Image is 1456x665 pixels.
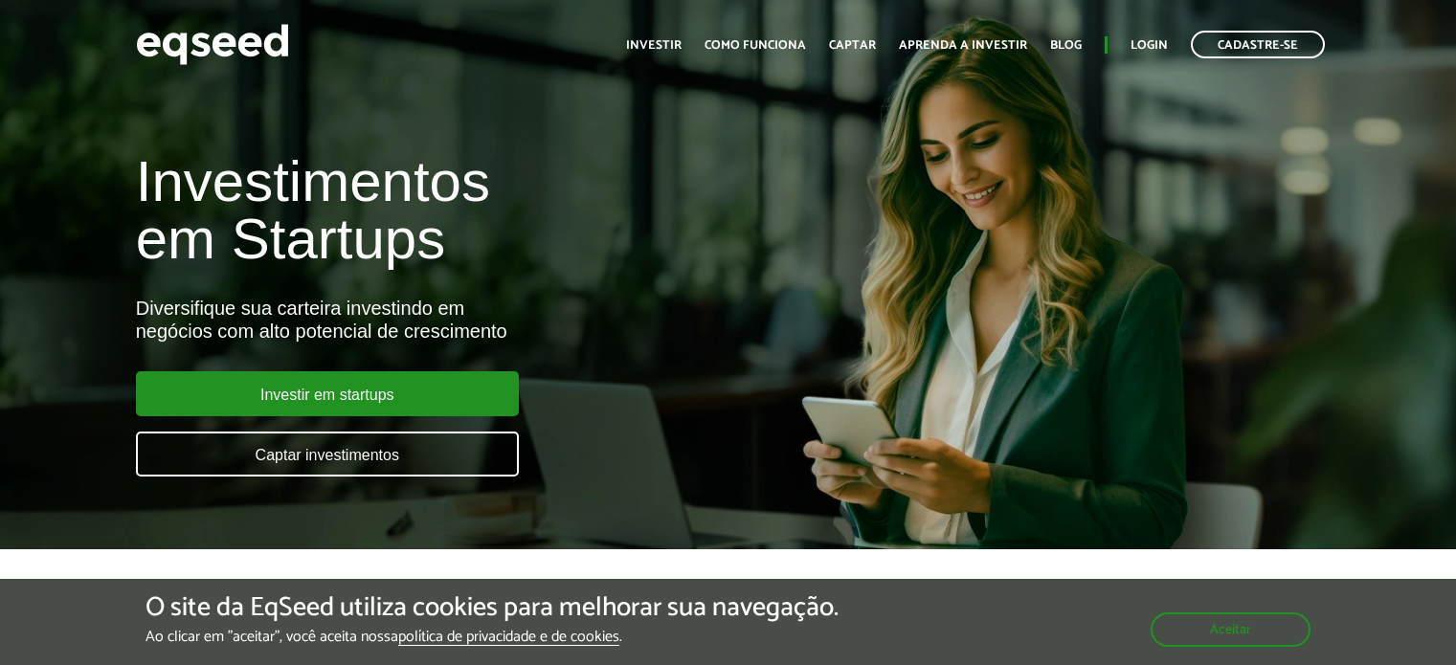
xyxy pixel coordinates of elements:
a: Login [1131,39,1168,52]
a: Captar investimentos [136,432,519,477]
a: Blog [1050,39,1082,52]
h5: O site da EqSeed utiliza cookies para melhorar sua navegação. [146,593,839,623]
a: Aprenda a investir [899,39,1027,52]
img: EqSeed [136,19,289,70]
button: Aceitar [1151,612,1310,647]
h1: Investimentos em Startups [136,153,836,268]
a: política de privacidade e de cookies [398,630,619,646]
p: Ao clicar em "aceitar", você aceita nossa . [146,628,839,646]
a: Cadastre-se [1191,31,1325,58]
a: Como funciona [705,39,806,52]
div: Diversifique sua carteira investindo em negócios com alto potencial de crescimento [136,297,836,343]
a: Investir [626,39,682,52]
a: Investir em startups [136,371,519,416]
a: Captar [829,39,876,52]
